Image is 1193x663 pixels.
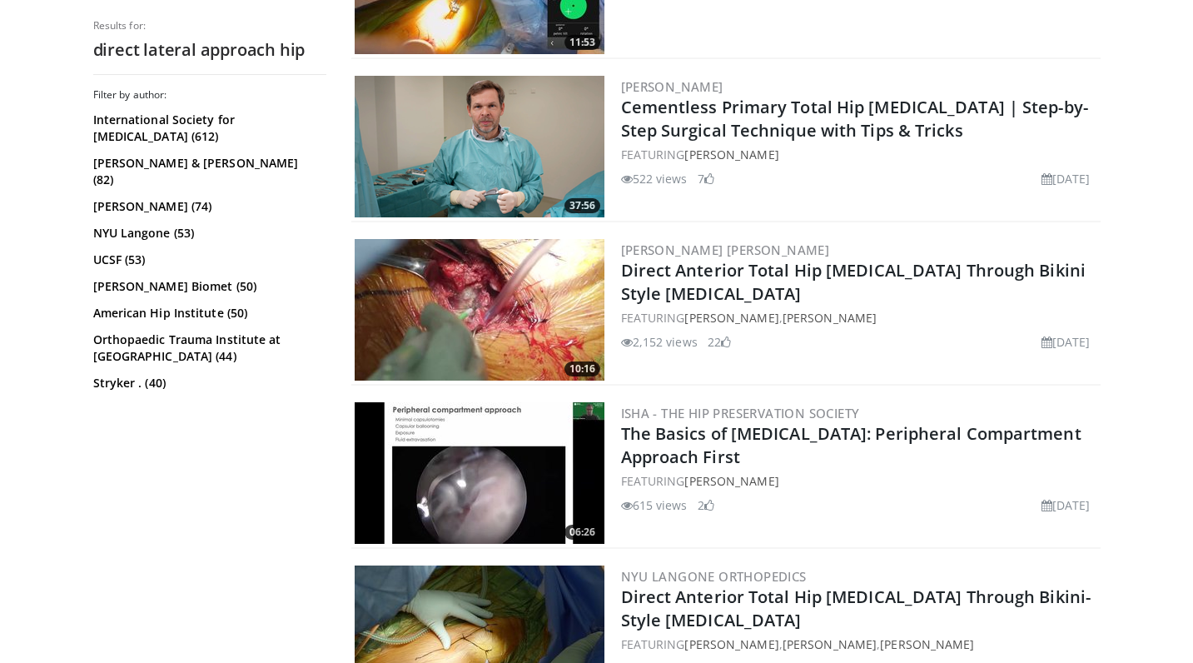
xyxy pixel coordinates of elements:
h3: Filter by author: [93,88,326,102]
li: [DATE] [1041,496,1091,514]
a: [PERSON_NAME] Biomet (50) [93,278,322,295]
li: [DATE] [1041,170,1091,187]
img: 67a2fe82-60ef-4899-a4e1-72ce87cb5a68.300x170_q85_crop-smart_upscale.jpg [355,239,604,381]
a: [PERSON_NAME] & [PERSON_NAME] (82) [93,155,322,188]
a: [PERSON_NAME] [621,78,723,95]
a: UCSF (53) [93,252,322,268]
li: 615 views [621,496,688,514]
a: Cementless Primary Total Hip [MEDICAL_DATA] | Step-by-Step Surgical Technique with Tips & Tricks [621,96,1088,142]
a: [PERSON_NAME] [PERSON_NAME] [621,242,830,258]
span: 10:16 [564,361,600,376]
a: Orthopaedic Trauma Institute at [GEOGRAPHIC_DATA] (44) [93,331,322,365]
a: 37:56 [355,76,604,217]
a: [PERSON_NAME] [880,636,974,652]
a: [PERSON_NAME] [684,636,778,652]
a: [PERSON_NAME] [783,636,877,652]
a: Direct Anterior Total Hip [MEDICAL_DATA] Through Bikini-Style [MEDICAL_DATA] [621,586,1091,631]
img: e14e64d9-437f-40bd-96d8-fe4153f7da0e.300x170_q85_crop-smart_upscale.jpg [355,402,604,544]
a: Direct Anterior Total Hip [MEDICAL_DATA] Through Bikini Style [MEDICAL_DATA] [621,259,1086,305]
a: [PERSON_NAME] [684,473,778,489]
div: FEATURING , , [621,636,1097,653]
a: ISHA - The Hip Preservation Society [621,405,860,421]
li: 2,152 views [621,333,698,351]
h2: direct lateral approach hip [93,39,326,61]
li: 2 [698,496,714,514]
div: FEATURING [621,472,1097,490]
span: 06:26 [564,525,600,540]
li: [DATE] [1041,333,1091,351]
a: [PERSON_NAME] [783,310,877,326]
li: 7 [698,170,714,187]
a: NYU Langone Orthopedics [621,568,807,585]
a: NYU Langone (53) [93,225,322,242]
a: [PERSON_NAME] [684,147,778,162]
img: 0732e846-dfaf-48e4-92d8-164ee1b1b95b.png.300x170_q85_crop-smart_upscale.png [355,76,604,217]
a: [PERSON_NAME] (74) [93,198,322,215]
a: Stryker . (40) [93,375,322,391]
a: 10:16 [355,239,604,381]
a: 06:26 [355,402,604,544]
a: The Basics of [MEDICAL_DATA]: Peripheral Compartment Approach First [621,422,1081,468]
span: 37:56 [564,198,600,213]
div: FEATURING [621,146,1097,163]
li: 22 [708,333,731,351]
a: American Hip Institute (50) [93,305,322,322]
span: 11:53 [564,35,600,50]
p: Results for: [93,19,326,32]
a: International Society for [MEDICAL_DATA] (612) [93,112,322,145]
div: FEATURING , [621,309,1097,327]
li: 522 views [621,170,688,187]
a: [PERSON_NAME] [684,310,778,326]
